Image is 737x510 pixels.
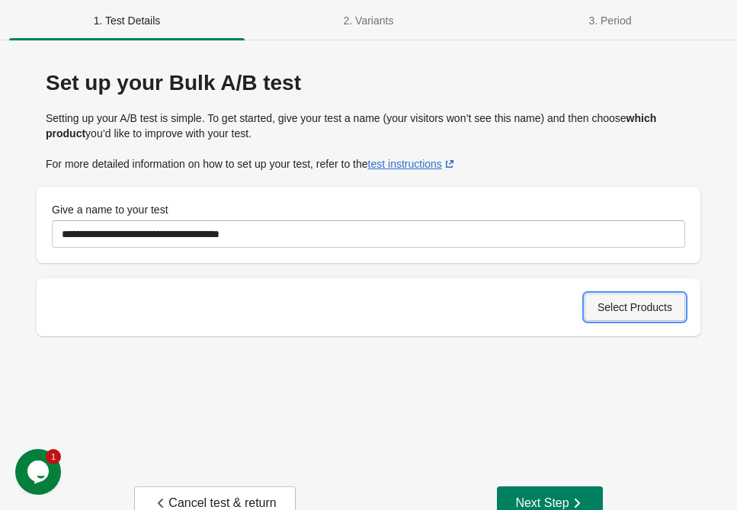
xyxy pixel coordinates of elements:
[598,301,672,313] span: Select Products
[46,111,691,141] p: Setting up your A/B test is simple. To get started, give your test a name (your visitors won’t se...
[52,202,168,217] label: Give a name to your test
[9,7,245,34] span: 1. Test Details
[15,449,64,495] iframe: chat widget
[368,158,457,170] a: test instructions
[585,293,685,321] button: Select Products
[492,7,728,34] span: 3. Period
[251,7,486,34] span: 2. Variants
[46,71,691,95] div: Set up your Bulk A/B test
[46,156,691,172] p: For more detailed information on how to set up your test, refer to the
